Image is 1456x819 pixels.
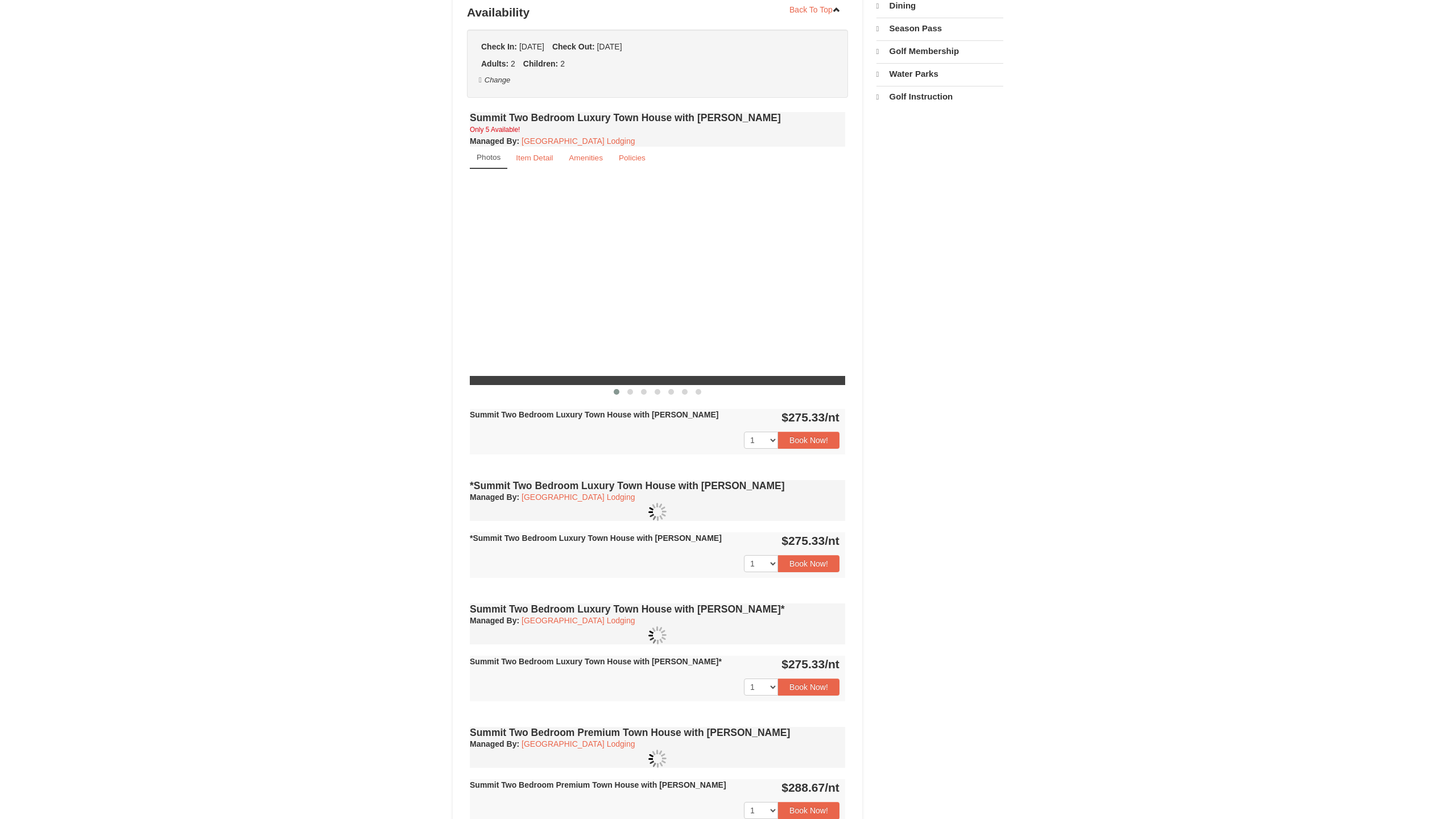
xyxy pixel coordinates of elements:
button: Book Now! [778,555,839,572]
span: Managed By [470,739,516,748]
h4: Summit Two Bedroom Premium Town House with [PERSON_NAME] [470,727,845,738]
strong: Children: [523,59,558,68]
button: Book Now! [778,679,839,696]
a: [GEOGRAPHIC_DATA] Lodging [522,136,635,146]
h4: Summit Two Bedroom Luxury Town House with [PERSON_NAME] [470,112,845,123]
a: [GEOGRAPHIC_DATA] Lodging [522,616,635,625]
button: Change [478,74,511,86]
strong: Adults: [481,59,508,68]
strong: : [470,616,519,625]
h4: *Summit Two Bedroom Luxury Town House with [PERSON_NAME] [470,480,845,491]
span: [DATE] [519,42,544,51]
strong: Check In: [481,42,517,51]
strong: : [470,739,519,748]
strong: Check Out: [552,42,595,51]
a: Golf Instruction [876,86,1003,107]
strong: $275.33 [781,657,839,671]
span: [DATE] [597,42,622,51]
strong: $275.33 [781,534,839,547]
span: /nt [825,534,839,547]
img: wait.gif [648,503,667,521]
a: [GEOGRAPHIC_DATA] Lodging [522,739,635,748]
h3: Availability [467,1,848,24]
span: 2 [560,59,565,68]
span: 2 [511,59,515,68]
strong: $288.67 [781,781,839,794]
h4: Summit Two Bedroom Luxury Town House with [PERSON_NAME]* [470,603,845,615]
small: Item Detail [516,154,553,162]
span: Managed By [470,493,516,502]
a: Golf Membership [876,40,1003,62]
span: /nt [825,657,839,671]
a: Back To Top [782,1,848,18]
a: Water Parks [876,63,1003,85]
small: Photos [477,153,500,162]
strong: : [470,493,519,502]
img: wait.gif [648,750,667,768]
strong: Summit Two Bedroom Premium Town House with [PERSON_NAME] [470,780,726,789]
small: Only 5 Available! [470,126,520,134]
a: [GEOGRAPHIC_DATA] Lodging [522,493,635,502]
button: Book Now! [778,802,839,819]
a: Item Detail [508,147,560,169]
img: wait.gif [648,626,667,644]
small: Policies [619,154,646,162]
span: /nt [825,411,839,424]
strong: Summit Two Bedroom Luxury Town House with [PERSON_NAME]* [470,657,722,666]
span: Managed By [470,616,516,625]
a: Season Pass [876,18,1003,39]
strong: : [470,136,519,146]
span: /nt [825,781,839,794]
small: Amenities [569,154,603,162]
strong: Summit Two Bedroom Luxury Town House with [PERSON_NAME] [470,410,718,419]
span: Managed By [470,136,516,146]
a: Amenities [561,147,610,169]
strong: $275.33 [781,411,839,424]
a: Policies [611,147,653,169]
button: Book Now! [778,432,839,449]
a: Photos [470,147,507,169]
strong: *Summit Two Bedroom Luxury Town House with [PERSON_NAME] [470,533,722,543]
